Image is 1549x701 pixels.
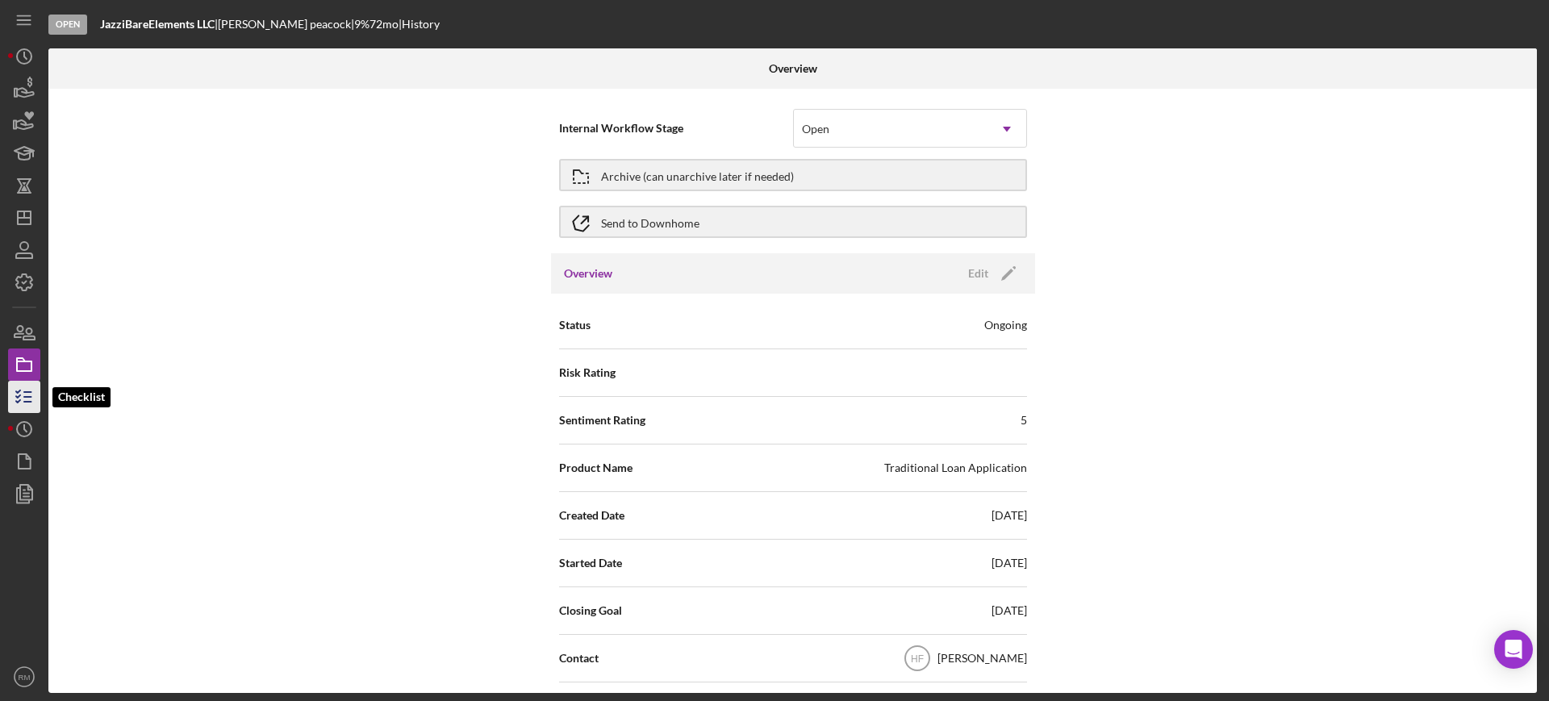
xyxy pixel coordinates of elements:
div: Open Intercom Messenger [1494,630,1533,669]
button: RM [8,661,40,693]
text: RM [19,673,31,682]
div: [DATE] [992,603,1027,619]
span: Sentiment Rating [559,412,645,428]
div: [DATE] [992,507,1027,524]
div: | [100,18,218,31]
span: Created Date [559,507,624,524]
div: Open [48,15,87,35]
div: 5 [1021,412,1027,428]
span: Started Date [559,555,622,571]
div: Edit [968,261,988,286]
span: Contact [559,650,599,666]
span: Closing Goal [559,603,622,619]
div: Archive (can unarchive later if needed) [601,161,794,190]
text: HF [911,653,924,665]
div: 9 % [354,18,370,31]
span: Product Name [559,460,633,476]
div: [DATE] [992,555,1027,571]
b: JazziBareElements LLC [100,17,215,31]
b: Overview [769,62,817,75]
div: [PERSON_NAME] peacock | [218,18,354,31]
h3: Overview [564,265,612,282]
div: Ongoing [984,317,1027,333]
div: Open [802,123,829,136]
button: Send to Downhome [559,206,1027,238]
button: Archive (can unarchive later if needed) [559,159,1027,191]
span: Status [559,317,591,333]
span: Risk Rating [559,365,616,381]
div: Traditional Loan Application [884,460,1027,476]
button: Edit [958,261,1022,286]
div: 72 mo [370,18,399,31]
div: [PERSON_NAME] [937,650,1027,666]
div: | History [399,18,440,31]
span: Internal Workflow Stage [559,120,793,136]
div: Send to Downhome [601,207,699,236]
